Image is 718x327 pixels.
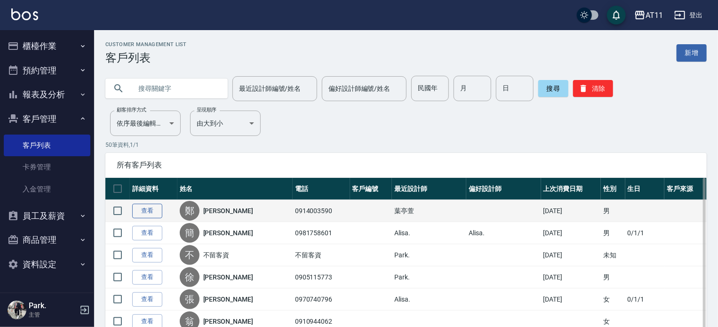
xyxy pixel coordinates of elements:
[4,252,90,277] button: 資料設定
[601,244,625,266] td: 未知
[180,223,199,243] div: 簡
[293,266,350,288] td: 0905115773
[392,288,466,311] td: Alisa.
[29,301,77,311] h5: Park.
[293,178,350,200] th: 電話
[105,141,707,149] p: 50 筆資料, 1 / 1
[110,111,181,136] div: 依序最後編輯時間
[203,228,253,238] a: [PERSON_NAME]
[180,267,199,287] div: 徐
[664,178,707,200] th: 客戶來源
[180,289,199,309] div: 張
[203,206,253,215] a: [PERSON_NAME]
[11,8,38,20] img: Logo
[132,248,162,263] a: 查看
[197,106,216,113] label: 呈現順序
[203,317,253,326] a: [PERSON_NAME]
[132,226,162,240] a: 查看
[4,156,90,178] a: 卡券管理
[105,51,187,64] h3: 客戶列表
[601,200,625,222] td: 男
[466,222,541,244] td: Alisa.
[538,80,568,97] button: 搜尋
[625,222,665,244] td: 0/1/1
[541,266,601,288] td: [DATE]
[601,288,625,311] td: 女
[293,200,350,222] td: 0914003590
[541,178,601,200] th: 上次消費日期
[203,272,253,282] a: [PERSON_NAME]
[541,288,601,311] td: [DATE]
[670,7,707,24] button: 登出
[392,266,466,288] td: Park.
[466,178,541,200] th: 偏好設計師
[203,250,230,260] a: 不留客資
[4,58,90,83] button: 預約管理
[573,80,613,97] button: 清除
[4,107,90,131] button: 客戶管理
[350,178,392,200] th: 客戶編號
[4,228,90,252] button: 商品管理
[392,244,466,266] td: Park.
[646,9,663,21] div: AT11
[190,111,261,136] div: 由大到小
[541,244,601,266] td: [DATE]
[293,244,350,266] td: 不留客資
[180,201,199,221] div: 鄭
[4,204,90,228] button: 員工及薪資
[8,301,26,319] img: Person
[392,200,466,222] td: 葉亭萱
[392,178,466,200] th: 最近設計師
[203,295,253,304] a: [PERSON_NAME]
[4,82,90,107] button: 報表及分析
[132,270,162,285] a: 查看
[132,204,162,218] a: 查看
[541,222,601,244] td: [DATE]
[132,292,162,307] a: 查看
[601,178,625,200] th: 性別
[625,288,665,311] td: 0/1/1
[4,34,90,58] button: 櫃檯作業
[541,200,601,222] td: [DATE]
[293,222,350,244] td: 0981758601
[177,178,293,200] th: 姓名
[117,160,695,170] span: 所有客戶列表
[607,6,626,24] button: save
[630,6,667,25] button: AT11
[4,135,90,156] a: 客戶列表
[130,178,177,200] th: 詳細資料
[392,222,466,244] td: Alisa.
[132,76,220,101] input: 搜尋關鍵字
[180,245,199,265] div: 不
[677,44,707,62] a: 新增
[625,178,665,200] th: 生日
[29,311,77,319] p: 主管
[601,266,625,288] td: 男
[105,41,187,48] h2: Customer Management List
[601,222,625,244] td: 男
[293,288,350,311] td: 0970740796
[4,178,90,200] a: 入金管理
[117,106,146,113] label: 顧客排序方式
